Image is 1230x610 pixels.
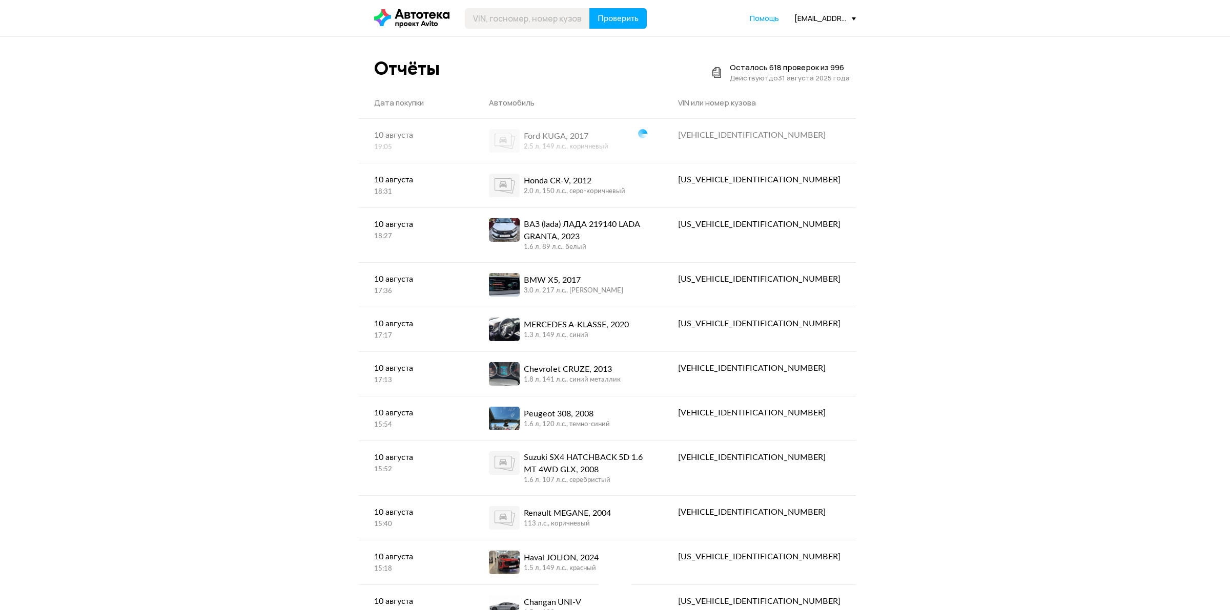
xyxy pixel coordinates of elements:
[359,396,474,440] a: 10 августа15:54
[524,187,625,196] div: 2.0 л, 150 л.c., серо-коричневый
[524,420,610,429] div: 1.6 л, 120 л.c., темно-синий
[524,552,599,564] div: Haval JOLION, 2024
[359,263,474,306] a: 10 августа17:36
[359,163,474,207] a: 10 августа18:31
[730,73,850,83] div: Действуют до 31 августа 2025 года
[730,62,850,73] div: Осталось 618 проверок из 996
[524,274,623,286] div: BMW X5, 2017
[524,451,647,476] div: Suzuki SX4 HATCHBACK 5D 1.6 MT 4WD GLX, 2008
[374,465,458,474] div: 15:52
[474,352,663,396] a: Chevrolet CRUZE, 20131.8 л, 141 л.c., синий металлик
[524,564,599,573] div: 1.5 л, 149 л.c., красный
[374,331,458,341] div: 17:17
[678,407,840,419] div: [VEHICLE_IDENTIFICATION_NUMBER]
[374,407,458,419] div: 10 августа
[678,218,840,230] div: [US_VEHICLE_IDENTIFICATION_NUMBER]
[359,441,474,485] a: 10 августа15:52
[524,519,611,529] div: 113 л.c., коричневый
[524,175,625,187] div: Honda CR-V, 2012
[374,564,458,574] div: 15:18
[474,396,663,440] a: Peugeot 308, 20081.6 л, 120 л.c., темно-синий
[374,57,440,79] div: Отчёты
[374,420,458,430] div: 15:54
[524,130,608,142] div: Ford KUGA, 2017
[678,451,840,464] div: [VEHICLE_IDENTIFICATION_NUMBER]
[374,143,458,152] div: 19:05
[678,318,840,330] div: [US_VEHICLE_IDENTIFICATION_NUMBER]
[359,540,474,584] a: 10 августа15:18
[524,331,629,340] div: 1.3 л, 149 л.c., синий
[359,307,474,351] a: 10 августа17:17
[678,129,840,141] div: [VEHICLE_IDENTIFICATION_NUMBER]
[374,232,458,241] div: 18:27
[374,187,458,197] div: 18:31
[524,363,621,375] div: Chevrolet CRUZE, 2013
[589,8,647,29] button: Проверить
[359,496,474,539] a: 10 августа15:40
[374,98,458,108] div: Дата покупки
[663,396,856,429] a: [VEHICLE_IDENTIFICATION_NUMBER]
[678,98,840,108] div: VIN или номер кузова
[678,551,840,563] div: [US_VEHICLE_IDENTIFICATION_NUMBER]
[663,441,856,474] a: [VEHICLE_IDENTIFICATION_NUMBER]
[524,507,611,519] div: Renault MEGANE, 2004
[663,352,856,385] a: [VEHICLE_IDENTIFICATION_NUMBER]
[374,506,458,518] div: 10 августа
[489,98,647,108] div: Автомобиль
[474,208,663,262] a: ВАЗ (lada) ЛАДА 219140 LADA GRANTA, 20231.6 л, 89 л.c., белый
[663,540,856,573] a: [US_VEHICLE_IDENTIFICATION_NUMBER]
[474,496,663,540] a: Renault MEGANE, 2004113 л.c., коричневый
[465,8,590,29] input: VIN, госномер, номер кузова
[678,595,840,607] div: [US_VEHICLE_IDENTIFICATION_NUMBER]
[374,595,458,607] div: 10 августа
[374,174,458,186] div: 10 августа
[663,496,856,529] a: [VEHICLE_IDENTIFICATION_NUMBER]
[374,273,458,285] div: 10 августа
[474,441,663,495] a: Suzuki SX4 HATCHBACK 5D 1.6 MT 4WD GLX, 20081.6 л, 107 л.c., серебристый
[750,13,779,23] span: Помощь
[524,286,623,296] div: 3.0 л, 217 л.c., [PERSON_NAME]
[474,540,663,584] a: Haval JOLION, 20241.5 л, 149 л.c., красный
[524,218,647,243] div: ВАЗ (lada) ЛАДА 219140 LADA GRANTA, 2023
[678,273,840,285] div: [US_VEHICLE_IDENTIFICATION_NUMBER]
[524,319,629,331] div: MERCEDES A-KLASSE, 2020
[374,362,458,374] div: 10 августа
[524,408,610,420] div: Peugeot 308, 2008
[663,163,856,196] a: [US_VEHICLE_IDENTIFICATION_NUMBER]
[524,596,603,608] div: Changan UNI-V, 2023
[374,129,458,141] div: 10 августа
[524,375,621,385] div: 1.8 л, 141 л.c., синий металлик
[750,13,779,24] a: Помощь
[794,13,856,23] div: [EMAIL_ADDRESS][PERSON_NAME][DOMAIN_NAME]
[374,318,458,330] div: 10 августа
[598,14,639,23] span: Проверить
[374,451,458,464] div: 10 августа
[374,376,458,385] div: 17:13
[474,307,663,351] a: MERCEDES A-KLASSE, 20201.3 л, 149 л.c., синий
[474,163,663,207] a: Honda CR-V, 20122.0 л, 150 л.c., серо-коричневый
[374,287,458,296] div: 17:36
[663,263,856,296] a: [US_VEHICLE_IDENTIFICATION_NUMBER]
[663,307,856,340] a: [US_VEHICLE_IDENTIFICATION_NUMBER]
[374,551,458,563] div: 10 августа
[524,476,647,485] div: 1.6 л, 107 л.c., серебристый
[374,218,458,230] div: 10 августа
[678,174,840,186] div: [US_VEHICLE_IDENTIFICATION_NUMBER]
[678,506,840,518] div: [VEHICLE_IDENTIFICATION_NUMBER]
[359,352,474,395] a: 10 августа17:13
[678,362,840,374] div: [VEHICLE_IDENTIFICATION_NUMBER]
[663,208,856,241] a: [US_VEHICLE_IDENTIFICATION_NUMBER]
[374,520,458,529] div: 15:40
[359,208,474,251] a: 10 августа18:27
[524,142,608,152] div: 2.5 л, 149 л.c., коричневый
[524,243,647,252] div: 1.6 л, 89 л.c., белый
[474,263,663,307] a: BMW X5, 20173.0 л, 217 л.c., [PERSON_NAME]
